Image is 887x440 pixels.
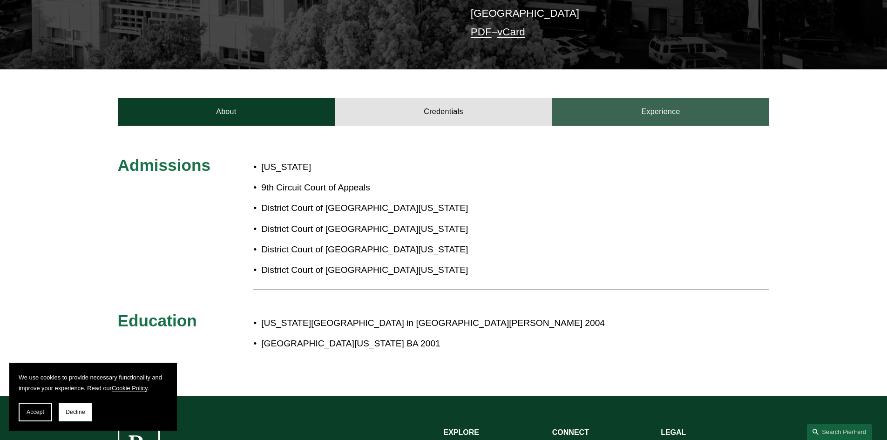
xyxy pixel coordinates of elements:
[66,409,85,415] span: Decline
[59,403,92,421] button: Decline
[497,26,525,38] a: vCard
[27,409,44,415] span: Accept
[335,98,552,126] a: Credentials
[118,98,335,126] a: About
[261,180,498,196] p: 9th Circuit Court of Appeals
[19,403,52,421] button: Accept
[112,385,148,392] a: Cookie Policy
[661,428,686,436] strong: LEGAL
[261,315,688,332] p: [US_STATE][GEOGRAPHIC_DATA] in [GEOGRAPHIC_DATA][PERSON_NAME] 2004
[471,26,492,38] a: PDF
[261,242,498,258] p: District Court of [GEOGRAPHIC_DATA][US_STATE]
[19,372,168,393] p: We use cookies to provide necessary functionality and improve your experience. Read our .
[9,363,177,431] section: Cookie banner
[552,428,589,436] strong: CONNECT
[807,424,872,440] a: Search this site
[444,428,479,436] strong: EXPLORE
[118,156,210,174] span: Admissions
[118,311,197,330] span: Education
[552,98,770,126] a: Experience
[261,200,498,217] p: District Court of [GEOGRAPHIC_DATA][US_STATE]
[261,336,688,352] p: [GEOGRAPHIC_DATA][US_STATE] BA 2001
[261,262,498,278] p: District Court of [GEOGRAPHIC_DATA][US_STATE]
[261,159,498,176] p: [US_STATE]
[261,221,498,237] p: District Court of [GEOGRAPHIC_DATA][US_STATE]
